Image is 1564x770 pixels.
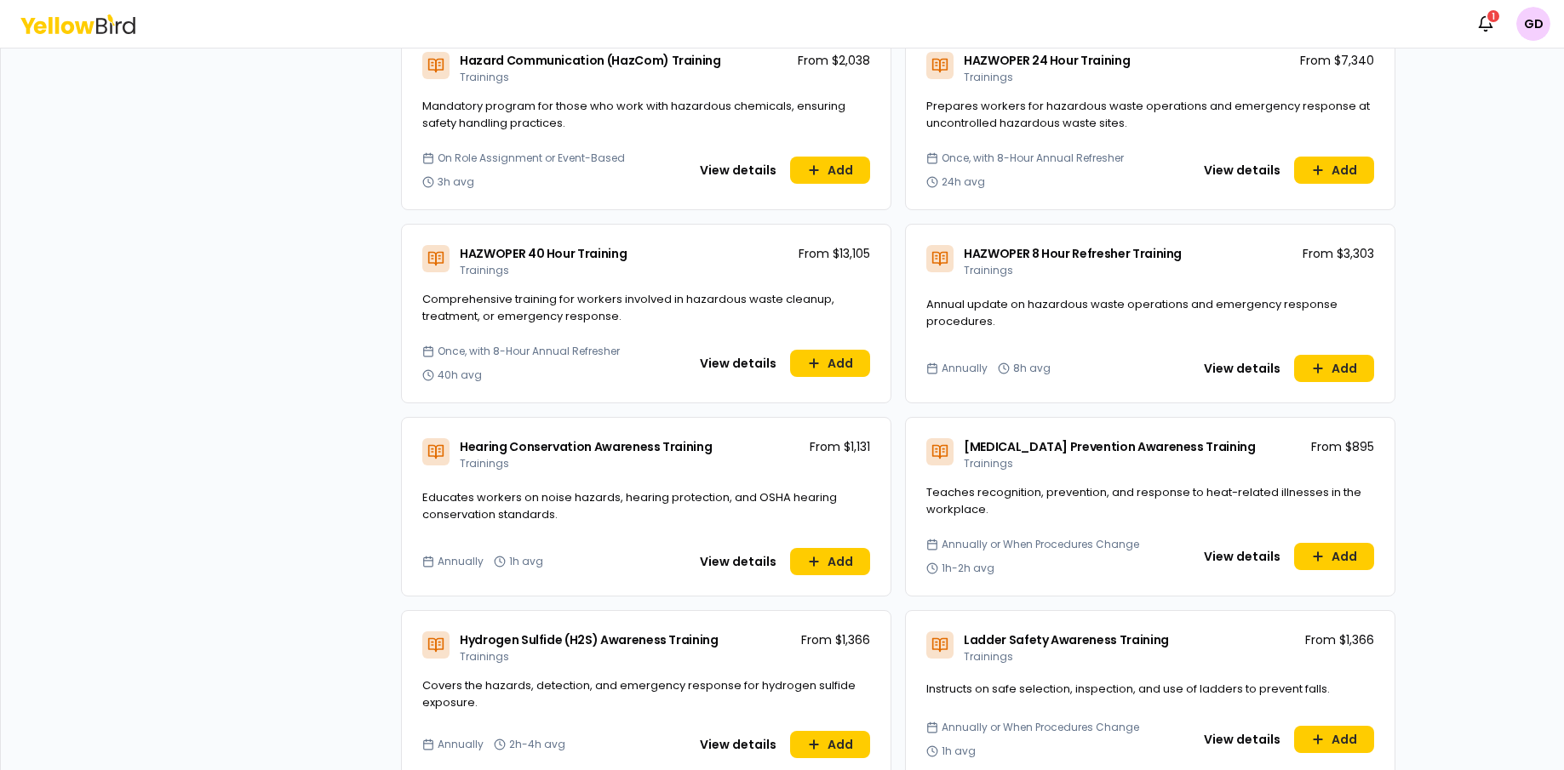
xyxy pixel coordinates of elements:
[438,555,484,568] span: Annually
[1194,157,1291,184] button: View details
[460,456,509,471] span: Trainings
[460,649,509,664] span: Trainings
[690,350,787,377] button: View details
[926,98,1370,131] span: Prepares workers for hazardous waste operations and emergency response at uncontrolled hazardous ...
[690,157,787,184] button: View details
[460,70,509,84] span: Trainings
[460,245,627,262] span: HAZWOPER 40 Hour Training
[964,52,1130,69] span: HAZWOPER 24 Hour Training
[509,555,543,568] span: 1h avg
[1194,726,1291,753] button: View details
[926,296,1338,329] span: Annual update on hazardous waste operations and emergency response procedures.
[798,52,870,69] p: From $2,038
[438,368,482,382] span: 40h avg
[790,350,870,377] button: Add
[942,744,976,758] span: 1h avg
[460,631,719,648] span: Hydrogen Sulfide (H2S) Awareness Training
[422,489,837,522] span: Educates workers on noise hazards, hearing protection, and OSHA hearing conservation standards.
[460,263,509,277] span: Trainings
[790,157,870,184] button: Add
[942,562,994,575] span: 1h-2h avg
[460,52,721,69] span: Hazard Communication (HazCom) Training
[509,738,565,751] span: 2h-4h avg
[1305,631,1374,648] p: From $1,366
[1300,52,1374,69] p: From $7,340
[790,731,870,758] button: Add
[1194,355,1291,382] button: View details
[964,70,1013,84] span: Trainings
[1469,7,1503,41] button: 1
[964,631,1169,648] span: Ladder Safety Awareness Training
[790,548,870,575] button: Add
[964,649,1013,664] span: Trainings
[926,484,1361,517] span: Teaches recognition, prevention, and response to heat-related illnesses in the workplace.
[690,548,787,575] button: View details
[942,151,1124,165] span: Once, with 8-Hour Annual Refresher
[1486,9,1501,24] div: 1
[1294,157,1374,184] button: Add
[422,677,856,710] span: Covers the hazards, detection, and emergency response for hydrogen sulfide exposure.
[422,98,845,131] span: Mandatory program for those who work with hazardous chemicals, ensuring safety handling practices.
[690,731,787,758] button: View details
[942,175,985,189] span: 24h avg
[1294,355,1374,382] button: Add
[422,291,834,324] span: Comprehensive training for workers involved in hazardous waste cleanup, treatment, or emergency r...
[926,681,1330,697] span: Instructs on safe selection, inspection, and use of ladders to prevent falls.
[438,175,474,189] span: 3h avg
[799,245,870,262] p: From $13,105
[1516,7,1550,41] span: GD
[1303,245,1374,262] p: From $3,303
[438,345,620,358] span: Once, with 8-Hour Annual Refresher
[964,245,1182,262] span: HAZWOPER 8 Hour Refresher Training
[438,151,625,165] span: On Role Assignment or Event-Based
[1311,438,1374,455] p: From $895
[942,721,1139,734] span: Annually or When Procedures Change
[964,438,1256,455] span: [MEDICAL_DATA] Prevention Awareness Training
[460,438,712,455] span: Hearing Conservation Awareness Training
[810,438,870,455] p: From $1,131
[964,456,1013,471] span: Trainings
[964,263,1013,277] span: Trainings
[438,738,484,751] span: Annually
[942,538,1139,551] span: Annually or When Procedures Change
[1294,543,1374,570] button: Add
[1194,543,1291,570] button: View details
[801,631,870,648] p: From $1,366
[1013,362,1051,375] span: 8h avg
[1294,726,1374,753] button: Add
[942,362,988,375] span: Annually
